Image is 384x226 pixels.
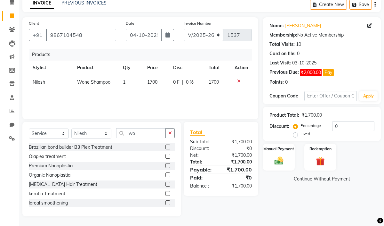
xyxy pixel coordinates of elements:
[173,79,180,86] span: 0 F
[29,21,39,26] label: Client
[221,166,256,173] div: ₹1,700.00
[33,79,45,85] span: Nilesh
[29,49,257,61] div: Products
[263,146,294,152] label: Manual Payment
[269,50,296,57] div: Card on file:
[269,123,289,130] div: Discount:
[269,41,295,48] div: Total Visits:
[269,22,284,29] div: Name:
[264,176,380,182] a: Continue Without Payment
[269,93,304,99] div: Coupon Code
[29,163,73,169] div: Premium Nanoplastia
[29,172,70,179] div: Organic Nanoplastia
[29,153,66,160] div: Olaplex treatment
[185,138,221,145] div: Sub Total:
[323,69,334,76] button: Pay
[304,91,357,101] input: Enter Offer / Coupon Code
[221,183,256,189] div: ₹1,700.00
[147,79,157,85] span: 1700
[302,112,322,119] div: ₹1,700.00
[297,50,300,57] div: 0
[185,152,221,159] div: Net:
[300,131,310,137] label: Fixed
[190,129,205,136] span: Total
[269,112,299,119] div: Product Total:
[221,159,256,165] div: ₹1,700.00
[221,174,256,181] div: ₹0
[269,60,291,66] div: Last Visit:
[221,138,256,145] div: ₹1,700.00
[169,61,205,75] th: Disc
[309,146,332,152] label: Redemption
[29,181,97,188] div: [MEDICAL_DATA] Hair Treatment
[209,79,219,85] span: 1700
[185,145,221,152] div: Discount:
[29,29,47,41] button: +91
[185,174,221,181] div: Paid:
[186,79,194,86] span: 0 %
[269,69,299,76] div: Previous Due:
[359,91,378,101] button: Apply
[296,41,301,48] div: 10
[205,61,231,75] th: Total
[313,156,328,167] img: _gift.svg
[185,159,221,165] div: Total:
[123,79,125,85] span: 1
[46,29,116,41] input: Search by Name/Mobile/Email/Code
[221,145,256,152] div: ₹0
[300,69,322,76] span: ₹2,000.00
[269,32,374,38] div: No Active Membership
[29,144,112,151] div: Brazilian bond builder B3 Plex Treatment
[292,60,316,66] div: 03-10-2025
[272,156,286,166] img: _cash.svg
[77,79,110,85] span: Wone Shampoo
[184,21,212,26] label: Invoice Number
[185,183,221,189] div: Balance :
[29,200,68,206] div: loreal smoothening
[29,61,73,75] th: Stylist
[269,32,297,38] div: Membership:
[231,61,252,75] th: Action
[116,128,166,138] input: Search or Scan
[300,123,321,129] label: Percentage
[285,79,288,86] div: 0
[182,79,183,86] span: |
[185,166,221,173] div: Payable:
[73,61,119,75] th: Product
[285,22,321,29] a: [PERSON_NAME]
[221,152,256,159] div: ₹1,700.00
[29,190,65,197] div: keratin Treatment
[119,61,143,75] th: Qty
[126,21,134,26] label: Date
[269,79,284,86] div: Points:
[143,61,169,75] th: Price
